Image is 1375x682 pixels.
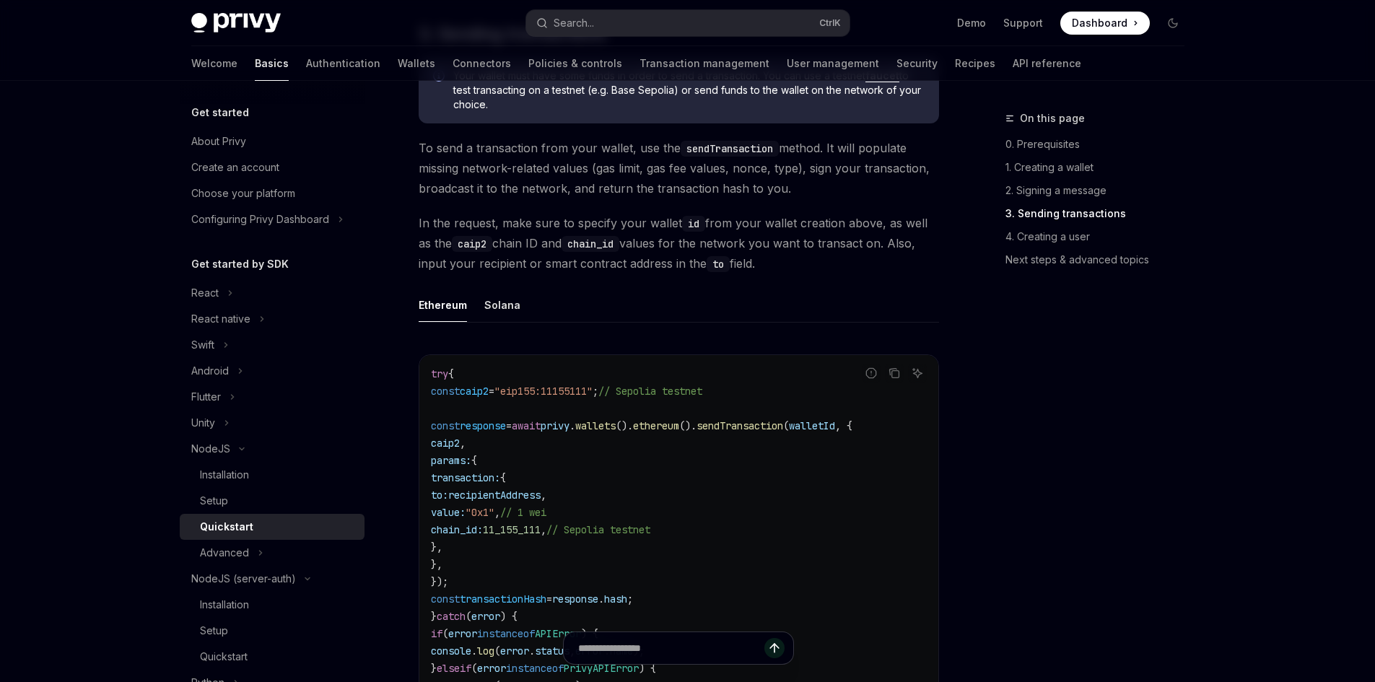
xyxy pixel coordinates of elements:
span: (). [679,419,697,432]
span: "0x1" [466,506,494,519]
span: chain_id: [431,523,483,536]
span: . [569,419,575,432]
span: { [471,454,477,467]
span: caip2 [431,437,460,450]
span: walletId [789,419,835,432]
button: Ethereum [419,288,467,322]
span: params: [431,454,471,467]
code: id [682,216,705,232]
span: = [506,419,512,432]
span: In the request, make sure to specify your wallet from your wallet creation above, as well as the ... [419,213,939,274]
div: About Privy [191,133,246,150]
a: 0. Prerequisites [1005,133,1196,156]
span: = [489,385,494,398]
span: On this page [1020,110,1085,127]
a: Connectors [453,46,511,81]
span: transaction: [431,471,500,484]
span: To send a transaction from your wallet, use the method. It will populate missing network-related ... [419,138,939,198]
button: Toggle Configuring Privy Dashboard section [180,206,365,232]
span: (). [616,419,633,432]
a: Create an account [180,154,365,180]
span: // Sepolia testnet [598,385,702,398]
span: error [471,610,500,623]
a: Dashboard [1060,12,1150,35]
span: , [460,437,466,450]
span: = [546,593,552,606]
span: try [431,367,448,380]
span: instanceof [477,627,535,640]
span: // 1 wei [500,506,546,519]
div: Flutter [191,388,221,406]
button: Open search [526,10,850,36]
span: }, [431,558,442,571]
a: API reference [1013,46,1081,81]
div: React native [191,310,250,328]
span: ( [783,419,789,432]
span: "eip155:11155111" [494,385,593,398]
button: Copy the contents from the code block [885,364,904,382]
div: Quickstart [200,518,253,535]
button: Toggle Android section [180,358,365,384]
code: chain_id [562,236,619,252]
span: response [460,419,506,432]
a: Choose your platform [180,180,365,206]
button: Solana [484,288,520,322]
a: 3. Sending transactions [1005,202,1196,225]
a: Next steps & advanced topics [1005,248,1196,271]
button: Toggle NodeJS (server-auth) section [180,566,365,592]
a: Demo [957,16,986,30]
h5: Get started [191,104,249,121]
span: } [431,610,437,623]
span: , { [835,419,852,432]
span: Dashboard [1072,16,1127,30]
div: Quickstart [200,648,248,665]
a: 4. Creating a user [1005,225,1196,248]
div: Setup [200,492,228,510]
span: caip2 [460,385,489,398]
a: Authentication [306,46,380,81]
span: ( [466,610,471,623]
button: Toggle Flutter section [180,384,365,410]
span: ; [627,593,633,606]
span: transactionHash [460,593,546,606]
button: Ask AI [908,364,927,382]
span: ) { [500,610,518,623]
button: Toggle React native section [180,306,365,332]
a: Installation [180,592,365,618]
button: Toggle Swift section [180,332,365,358]
span: { [448,367,454,380]
span: . [598,593,604,606]
button: Toggle React section [180,280,365,306]
span: // Sepolia testnet [546,523,650,536]
span: hash [604,593,627,606]
a: Support [1003,16,1043,30]
a: Transaction management [640,46,769,81]
div: Installation [200,466,249,484]
div: Configuring Privy Dashboard [191,211,329,228]
span: error [448,627,477,640]
div: Swift [191,336,214,354]
a: About Privy [180,128,365,154]
span: Your wallet must have some funds in order to send a transaction. You can use a testnet to test tr... [453,69,925,112]
button: Report incorrect code [862,364,881,382]
a: Installation [180,462,365,488]
span: ; [593,385,598,398]
span: wallets [575,419,616,432]
span: APIError [535,627,581,640]
span: const [431,385,460,398]
button: Send message [764,638,785,658]
span: , [541,489,546,502]
div: Installation [200,596,249,613]
code: sendTransaction [681,141,779,157]
a: Recipes [955,46,995,81]
span: , [541,523,546,536]
span: }, [431,541,442,554]
input: Ask a question... [578,632,764,664]
div: Search... [554,14,594,32]
span: Ctrl K [819,17,841,29]
span: response [552,593,598,606]
span: 11_155_111 [483,523,541,536]
span: to: [431,489,448,502]
span: catch [437,610,466,623]
div: Create an account [191,159,279,176]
